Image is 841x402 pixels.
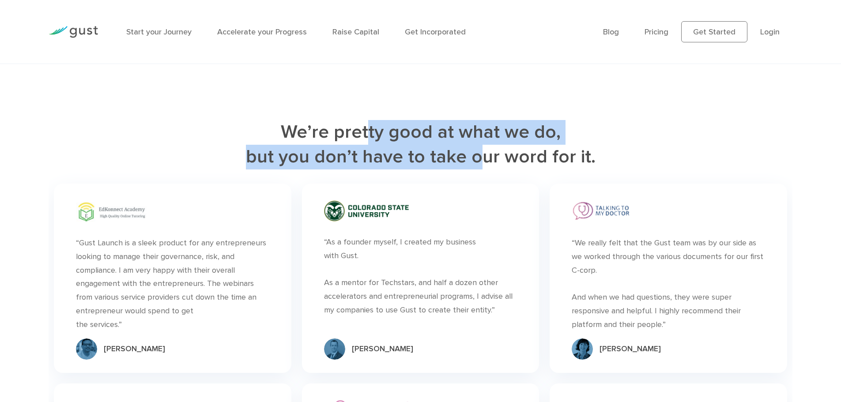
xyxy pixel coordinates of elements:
[76,338,97,360] img: Group 7
[760,27,780,37] a: Login
[600,344,661,354] div: [PERSON_NAME]
[324,200,409,222] img: Csu
[104,344,165,354] div: [PERSON_NAME]
[76,237,269,331] div: “Gust Launch is a sleek product for any entrepreneurs looking to manage their governance, risk, a...
[352,344,413,354] div: [PERSON_NAME]
[572,338,593,360] img: Group 7
[405,27,466,37] a: Get Incorporated
[76,200,147,222] img: Edkonnect
[645,27,668,37] a: Pricing
[324,236,517,317] div: “As a founder myself, I created my business with Gust. As a mentor for Techstars, and half a doze...
[49,120,792,169] h2: We’re pretty good at what we do, but you don’t have to take our word for it.
[324,338,345,360] img: Group 9
[603,27,619,37] a: Blog
[681,21,747,42] a: Get Started
[332,27,379,37] a: Raise Capital
[49,26,98,38] img: Gust Logo
[126,27,192,37] a: Start your Journey
[572,237,765,331] div: “We really felt that the Gust team was by our side as we worked through the various documents for...
[217,27,307,37] a: Accelerate your Progress
[572,200,632,222] img: Talking To My Doctor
